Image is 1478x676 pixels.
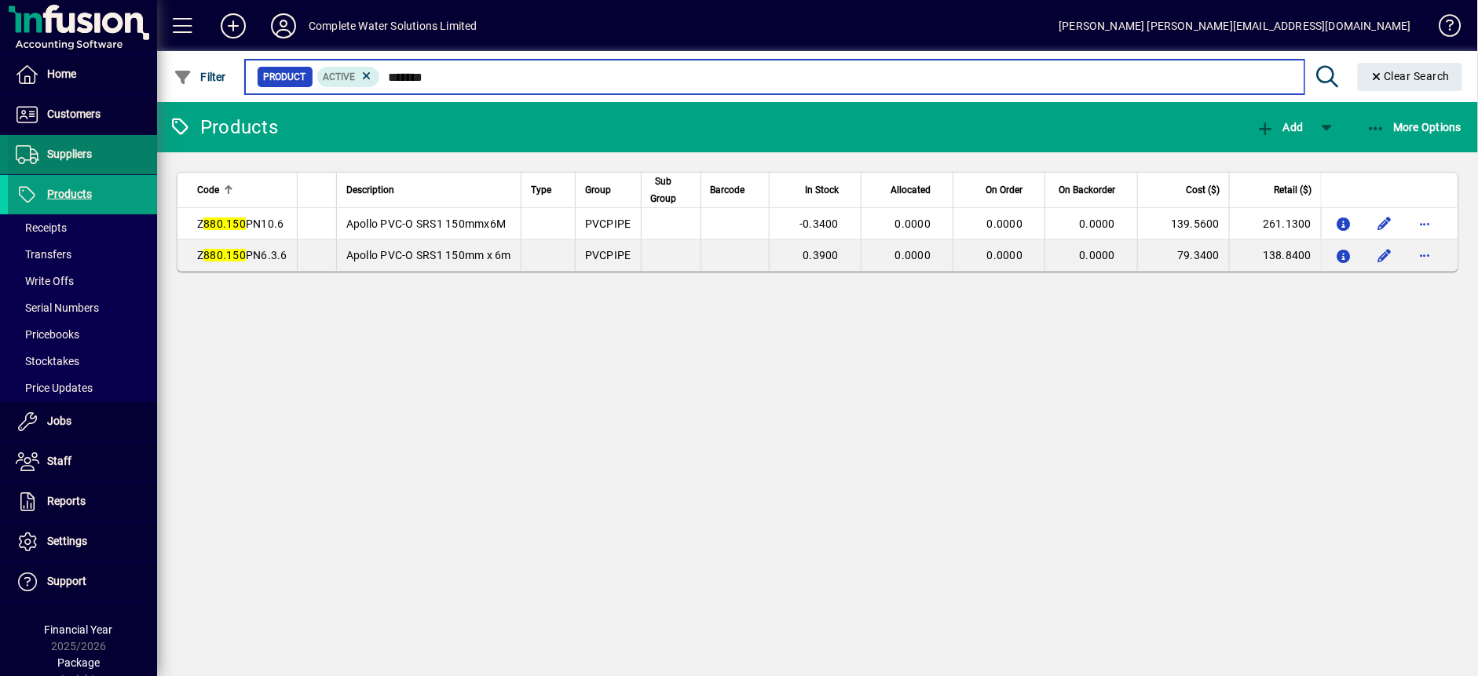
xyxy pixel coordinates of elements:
a: Stocktakes [8,348,157,375]
td: 79.3400 [1137,239,1229,271]
a: Transfers [8,241,157,268]
div: Complete Water Solutions Limited [309,13,477,38]
span: Active [324,71,356,82]
button: Edit [1372,211,1397,236]
div: On Order [963,181,1037,199]
span: Support [47,575,86,587]
div: Type [531,181,565,199]
span: Code [197,181,219,199]
span: Filter [174,71,226,83]
span: Cost ($) [1186,181,1220,199]
em: 880.150 [203,249,246,261]
div: Code [197,181,287,199]
span: 0.0000 [895,217,931,230]
a: Suppliers [8,135,157,174]
span: Serial Numbers [16,301,99,314]
a: Jobs [8,402,157,441]
button: Add [1252,113,1307,141]
td: 138.8400 [1229,239,1321,271]
span: Retail ($) [1274,181,1312,199]
span: PVCPIPE [585,249,631,261]
span: Settings [47,535,87,547]
span: 0.0000 [895,249,931,261]
span: In Stock [805,181,839,199]
button: Clear [1358,63,1463,91]
span: Z PN10.6 [197,217,284,230]
em: 880.150 [203,217,246,230]
span: Package [57,656,100,669]
span: 0.0000 [987,249,1023,261]
div: Group [585,181,631,199]
a: Receipts [8,214,157,241]
div: Sub Group [651,173,691,207]
button: More options [1413,243,1438,268]
button: More Options [1363,113,1466,141]
span: On Order [986,181,1023,199]
span: Receipts [16,221,67,234]
td: 139.5600 [1137,208,1229,239]
span: Type [531,181,551,199]
a: Settings [8,522,157,561]
div: On Backorder [1055,181,1129,199]
a: Price Updates [8,375,157,401]
button: More options [1413,211,1438,236]
div: Allocated [871,181,945,199]
a: Customers [8,95,157,134]
td: 261.1300 [1229,208,1321,239]
a: Support [8,562,157,601]
button: Edit [1372,243,1397,268]
span: 0.0000 [987,217,1023,230]
span: Sub Group [651,173,677,207]
span: 0.3900 [803,249,839,261]
a: Reports [8,482,157,521]
a: Pricebooks [8,321,157,348]
span: Product [264,69,306,85]
span: Description [346,181,394,199]
span: Barcode [711,181,745,199]
span: Allocated [891,181,931,199]
span: Apollo PVC-O SRS1 150mmx6M [346,217,507,230]
span: Stocktakes [16,355,79,367]
a: Staff [8,442,157,481]
a: Home [8,55,157,94]
span: Staff [47,455,71,467]
mat-chip: Activation Status: Active [317,67,380,87]
span: Group [585,181,611,199]
div: Barcode [711,181,759,199]
span: 0.0000 [1079,249,1115,261]
span: Suppliers [47,148,92,160]
span: Products [47,188,92,200]
span: Financial Year [45,623,113,636]
a: Write Offs [8,268,157,294]
span: Z PN6.3.6 [197,249,287,261]
button: Profile [258,12,309,40]
div: In Stock [779,181,853,199]
button: Filter [170,63,230,91]
a: Serial Numbers [8,294,157,321]
span: Add [1256,121,1303,133]
span: On Backorder [1059,181,1115,199]
span: More Options [1366,121,1462,133]
div: [PERSON_NAME] [PERSON_NAME][EMAIL_ADDRESS][DOMAIN_NAME] [1059,13,1411,38]
span: Jobs [47,415,71,427]
a: Knowledge Base [1427,3,1458,54]
div: Description [346,181,511,199]
button: Add [208,12,258,40]
div: Products [169,115,278,140]
span: Reports [47,495,86,507]
span: Write Offs [16,275,74,287]
span: Transfers [16,248,71,261]
span: Home [47,68,76,80]
span: 0.0000 [1079,217,1115,230]
span: Apollo PVC-O SRS1 150mm x 6m [346,249,511,261]
span: Pricebooks [16,328,79,341]
span: Price Updates [16,382,93,394]
span: Customers [47,108,101,120]
span: PVCPIPE [585,217,631,230]
span: -0.3400 [799,217,839,230]
span: Clear Search [1370,70,1451,82]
